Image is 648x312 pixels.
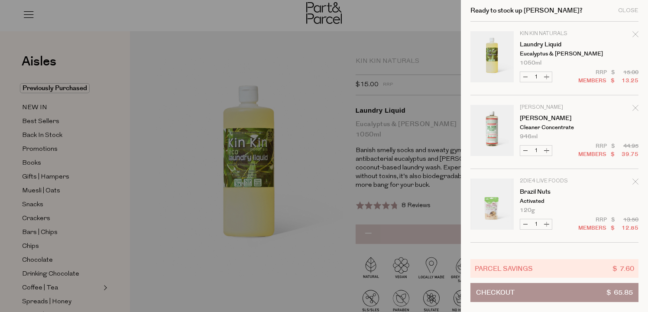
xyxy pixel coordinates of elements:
[531,146,541,156] input: QTY Sal Suds
[520,31,587,36] p: Kin Kin Naturals
[470,7,583,14] h2: Ready to stock up [PERSON_NAME]?
[520,42,587,48] a: Laundry Liquid
[618,8,638,13] div: Close
[606,283,633,302] span: $ 65.85
[520,134,538,140] span: 946ml
[476,283,515,302] span: Checkout
[470,283,638,302] button: Checkout$ 65.85
[520,125,587,130] p: Cleaner Concentrate
[520,105,587,110] p: [PERSON_NAME]
[520,51,587,57] p: Eucalyptus & [PERSON_NAME]
[520,179,587,184] p: 2Die4 Live Foods
[520,189,587,195] a: Brazil Nuts
[632,104,638,115] div: Remove Sal Suds
[632,177,638,189] div: Remove Brazil Nuts
[520,115,587,121] a: [PERSON_NAME]
[531,219,541,229] input: QTY Brazil Nuts
[531,72,541,82] input: QTY Laundry Liquid
[612,263,634,273] span: $ 7.60
[520,198,587,204] p: Activated
[520,60,541,66] span: 1050ml
[520,208,535,213] span: 120g
[475,263,533,273] span: Parcel Savings
[632,30,638,42] div: Remove Laundry Liquid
